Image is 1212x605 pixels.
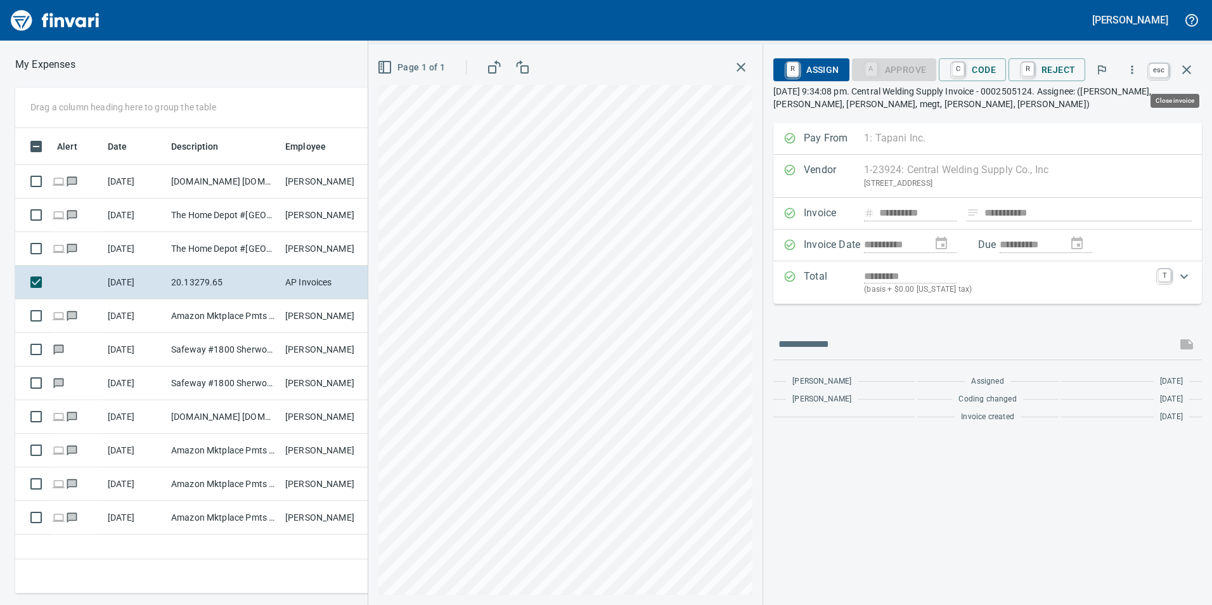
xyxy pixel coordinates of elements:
[280,333,375,367] td: [PERSON_NAME]
[166,367,280,400] td: Safeway #1800 Sherwood OR
[15,57,75,72] nav: breadcrumb
[166,467,280,501] td: Amazon Mktplace Pmts [DOMAIN_NAME][URL] WA
[103,266,166,299] td: [DATE]
[285,139,342,154] span: Employee
[787,62,799,76] a: R
[52,345,65,353] span: Has messages
[52,479,65,488] span: Online transaction
[280,198,375,232] td: [PERSON_NAME]
[8,5,103,36] img: Finvari
[280,434,375,467] td: [PERSON_NAME]
[773,85,1202,110] p: [DATE] 9:34:08 pm. Central Welding Supply Invoice - 0002505124. Assignee: ([PERSON_NAME], [PERSON...
[108,139,127,154] span: Date
[65,311,79,320] span: Has messages
[103,333,166,367] td: [DATE]
[166,333,280,367] td: Safeway #1800 Sherwood OR
[166,198,280,232] td: The Home Depot #[GEOGRAPHIC_DATA]
[65,479,79,488] span: Has messages
[280,467,375,501] td: [PERSON_NAME]
[1160,393,1183,406] span: [DATE]
[166,299,280,333] td: Amazon Mktplace Pmts [DOMAIN_NAME][URL] WA
[1019,59,1075,81] span: Reject
[1022,62,1034,76] a: R
[1092,13,1168,27] h5: [PERSON_NAME]
[103,165,166,198] td: [DATE]
[280,400,375,434] td: [PERSON_NAME]
[103,367,166,400] td: [DATE]
[52,311,65,320] span: Online transaction
[52,412,65,420] span: Online transaction
[52,244,65,252] span: Online transaction
[166,165,280,198] td: [DOMAIN_NAME] [DOMAIN_NAME][URL] WA
[166,501,280,535] td: Amazon Mktplace Pmts [DOMAIN_NAME][URL] WA
[103,400,166,434] td: [DATE]
[804,269,864,296] p: Total
[65,244,79,252] span: Has messages
[30,101,216,114] p: Drag a column heading here to group the table
[1158,269,1171,282] a: T
[792,393,851,406] span: [PERSON_NAME]
[783,59,839,81] span: Assign
[166,266,280,299] td: 20.13279.65
[52,379,65,387] span: Has messages
[285,139,326,154] span: Employee
[65,412,79,420] span: Has messages
[1160,375,1183,388] span: [DATE]
[1171,329,1202,360] span: This records your message into the invoice and notifies anyone mentioned
[1118,56,1146,84] button: More
[108,139,144,154] span: Date
[280,266,375,299] td: AP Invoices
[852,63,937,74] div: Coding Required
[280,367,375,400] td: [PERSON_NAME]
[52,211,65,219] span: Online transaction
[171,139,235,154] span: Description
[280,299,375,333] td: [PERSON_NAME]
[773,261,1202,304] div: Expand
[1089,10,1171,30] button: [PERSON_NAME]
[15,57,75,72] p: My Expenses
[864,283,1151,296] p: (basis + $0.00 [US_STATE] tax)
[65,177,79,185] span: Has messages
[380,60,445,75] span: Page 1 of 1
[939,58,1006,81] button: CCode
[65,211,79,219] span: Has messages
[961,411,1014,424] span: Invoice created
[952,62,964,76] a: C
[57,139,94,154] span: Alert
[1149,63,1168,77] a: esc
[958,393,1016,406] span: Coding changed
[773,58,849,81] button: RAssign
[103,434,166,467] td: [DATE]
[971,375,1003,388] span: Assigned
[166,232,280,266] td: The Home Depot #[GEOGRAPHIC_DATA]
[103,198,166,232] td: [DATE]
[1160,411,1183,424] span: [DATE]
[171,139,219,154] span: Description
[103,501,166,535] td: [DATE]
[375,56,450,79] button: Page 1 of 1
[52,513,65,521] span: Online transaction
[166,434,280,467] td: Amazon Mktplace Pmts [DOMAIN_NAME][URL] WA
[103,299,166,333] td: [DATE]
[103,232,166,266] td: [DATE]
[166,400,280,434] td: [DOMAIN_NAME] [DOMAIN_NAME][URL] WA
[65,513,79,521] span: Has messages
[52,446,65,454] span: Online transaction
[65,446,79,454] span: Has messages
[280,232,375,266] td: [PERSON_NAME]
[57,139,77,154] span: Alert
[1088,56,1116,84] button: Flag
[1009,58,1085,81] button: RReject
[949,59,996,81] span: Code
[792,375,851,388] span: [PERSON_NAME]
[280,501,375,535] td: [PERSON_NAME]
[52,177,65,185] span: Online transaction
[280,165,375,198] td: [PERSON_NAME]
[103,467,166,501] td: [DATE]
